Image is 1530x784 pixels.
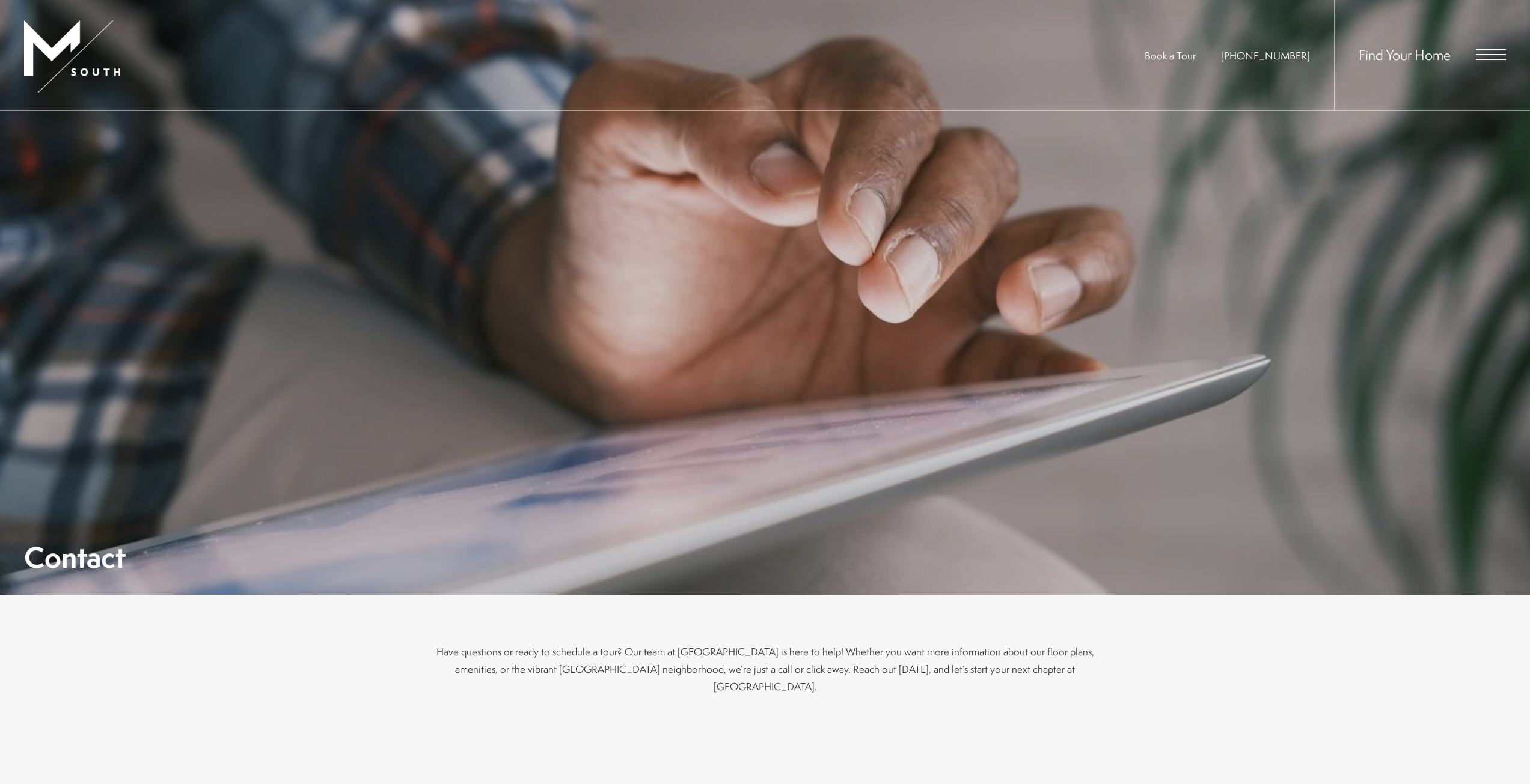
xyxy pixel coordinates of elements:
a: Book a Tour [1145,49,1196,62]
h1: Contact [24,544,126,571]
span: [PHONE_NUMBER] [1221,49,1310,62]
a: Find Your Home [1359,45,1451,64]
a: Call Us at 813-570-8014 [1221,49,1310,62]
button: Open Menu [1476,49,1506,60]
p: Have questions or ready to schedule a tour? Our team at [GEOGRAPHIC_DATA] is here to help! Whethe... [435,643,1096,695]
img: MSouth [24,20,120,93]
